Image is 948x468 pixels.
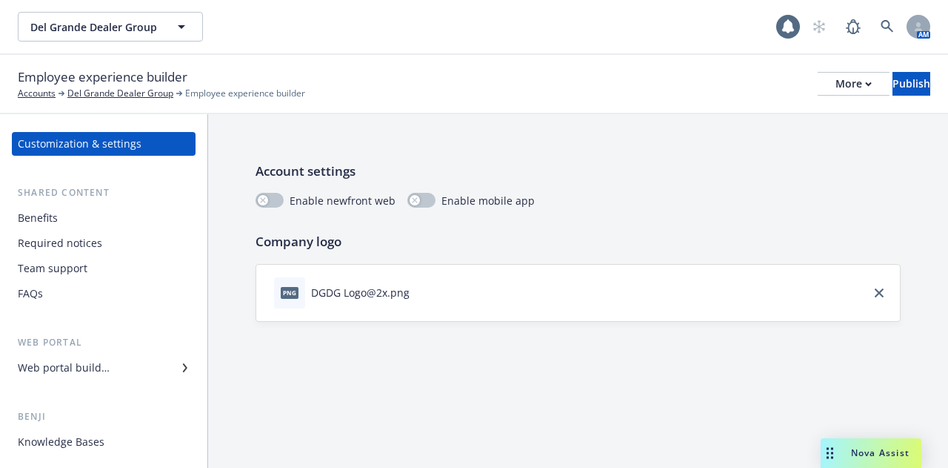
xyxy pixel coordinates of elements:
div: Benji [12,409,196,424]
span: Nova Assist [851,446,909,459]
a: Del Grande Dealer Group [67,87,173,100]
div: DGDG Logo@2x.png [311,285,410,300]
div: Web portal [12,335,196,350]
a: Knowledge Bases [12,430,196,454]
p: Account settings [256,162,901,181]
a: Team support [12,257,196,280]
div: Drag to move [821,438,839,468]
span: Employee experience builder [18,67,187,87]
a: Required notices [12,231,196,255]
div: Shared content [12,185,196,200]
a: close [870,284,888,302]
a: Report a Bug [838,12,868,42]
a: Benefits [12,206,196,230]
span: png [281,287,298,298]
a: Search [872,12,902,42]
div: Customization & settings [18,132,141,156]
div: Publish [892,73,930,95]
div: Required notices [18,231,102,255]
span: Employee experience builder [185,87,305,100]
button: Nova Assist [821,438,921,468]
a: FAQs [12,282,196,306]
a: Web portal builder [12,356,196,380]
button: More [818,72,889,96]
span: Enable newfront web [290,193,395,208]
span: Del Grande Dealer Group [30,19,158,35]
p: Company logo [256,232,901,251]
span: Enable mobile app [441,193,535,208]
button: Del Grande Dealer Group [18,12,203,42]
div: More [835,73,872,95]
div: Web portal builder [18,356,110,380]
button: Publish [892,72,930,96]
a: Start snowing [804,12,834,42]
div: FAQs [18,282,43,306]
button: download file [415,285,427,300]
a: Customization & settings [12,132,196,156]
div: Benefits [18,206,58,230]
div: Team support [18,257,87,280]
a: Accounts [18,87,56,100]
div: Knowledge Bases [18,430,104,454]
